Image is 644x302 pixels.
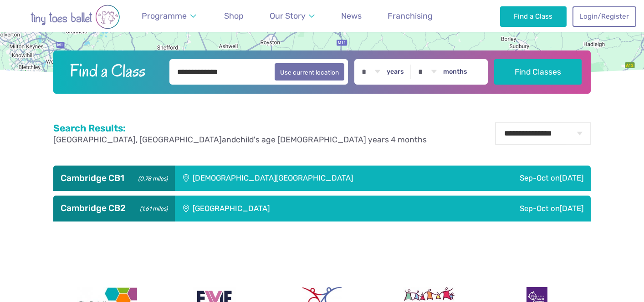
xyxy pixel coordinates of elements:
[53,134,427,146] p: and
[220,6,248,26] a: Shop
[2,68,32,80] img: Google
[266,6,319,26] a: Our Story
[341,11,362,20] span: News
[270,11,306,20] span: Our Story
[494,59,582,85] button: Find Classes
[337,6,366,26] a: News
[53,122,427,134] h2: Search Results:
[388,11,433,20] span: Franchising
[443,68,467,76] label: months
[2,68,32,80] a: Open this area in Google Maps (opens a new window)
[138,6,200,26] a: Programme
[383,6,437,26] a: Franchising
[135,173,168,182] small: (0.78 miles)
[410,196,591,221] div: Sep-Oct on
[61,173,168,184] h3: Cambridge CB1
[175,196,410,221] div: [GEOGRAPHIC_DATA]
[467,166,591,191] div: Sep-Oct on
[572,6,636,26] a: Login/Register
[236,135,427,144] span: child's age [DEMOGRAPHIC_DATA] years 4 months
[62,59,164,82] h2: Find a Class
[387,68,404,76] label: years
[560,204,583,213] span: [DATE]
[500,6,567,26] a: Find a Class
[11,5,139,29] img: tiny toes ballet
[142,11,187,20] span: Programme
[560,173,583,182] span: [DATE]
[224,11,244,20] span: Shop
[137,203,168,212] small: (1.61 miles)
[61,203,168,214] h3: Cambridge CB2
[53,135,222,144] span: [GEOGRAPHIC_DATA], [GEOGRAPHIC_DATA]
[175,166,467,191] div: [DEMOGRAPHIC_DATA][GEOGRAPHIC_DATA]
[275,63,344,81] button: Use current location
